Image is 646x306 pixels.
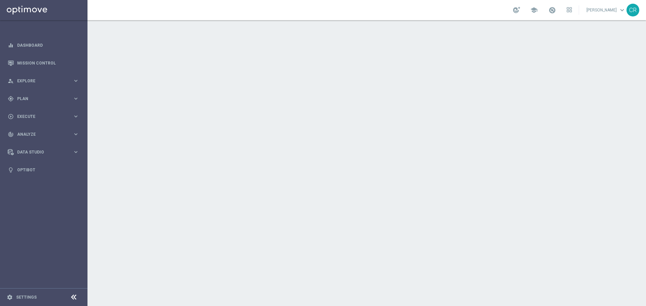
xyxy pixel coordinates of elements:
[8,36,79,54] div: Dashboard
[17,79,73,83] span: Explore
[73,95,79,102] i: keyboard_arrow_right
[8,96,14,102] i: gps_fixed
[7,60,79,66] button: Mission Control
[7,167,79,173] button: lightbulb Optibot
[8,131,73,137] div: Analyze
[7,114,79,119] button: play_circle_outline Execute keyboard_arrow_right
[8,114,73,120] div: Execute
[17,150,73,154] span: Data Studio
[626,4,639,16] div: CR
[8,96,73,102] div: Plan
[8,54,79,72] div: Mission Control
[7,132,79,137] button: track_changes Analyze keyboard_arrow_right
[17,54,79,72] a: Mission Control
[73,149,79,155] i: keyboard_arrow_right
[618,6,626,14] span: keyboard_arrow_down
[8,78,73,84] div: Explore
[17,36,79,54] a: Dashboard
[17,132,73,136] span: Analyze
[7,149,79,155] button: Data Studio keyboard_arrow_right
[8,78,14,84] i: person_search
[16,295,37,299] a: Settings
[7,294,13,300] i: settings
[8,114,14,120] i: play_circle_outline
[8,149,73,155] div: Data Studio
[7,43,79,48] button: equalizer Dashboard
[73,131,79,137] i: keyboard_arrow_right
[7,96,79,101] button: gps_fixed Plan keyboard_arrow_right
[7,78,79,84] button: person_search Explore keyboard_arrow_right
[73,113,79,120] i: keyboard_arrow_right
[17,115,73,119] span: Execute
[586,5,626,15] a: [PERSON_NAME]keyboard_arrow_down
[8,167,14,173] i: lightbulb
[17,161,79,179] a: Optibot
[73,78,79,84] i: keyboard_arrow_right
[17,97,73,101] span: Plan
[8,161,79,179] div: Optibot
[8,42,14,48] i: equalizer
[530,6,538,14] span: school
[8,131,14,137] i: track_changes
